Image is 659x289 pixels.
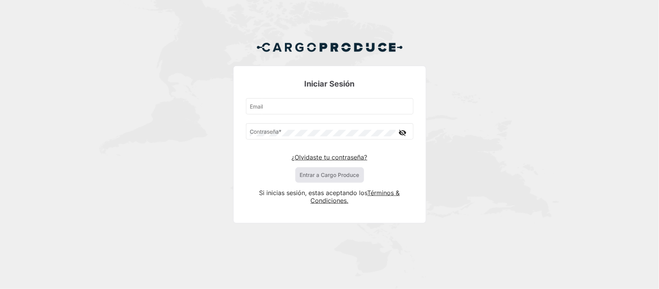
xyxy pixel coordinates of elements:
img: Cargo Produce Logo [256,38,403,56]
a: ¿Olvidaste tu contraseña? [292,153,368,161]
mat-icon: visibility_off [398,128,407,138]
a: Términos & Condiciones. [311,189,400,204]
span: Si inicias sesión, estas aceptando los [259,189,368,197]
h3: Iniciar Sesión [246,78,413,89]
